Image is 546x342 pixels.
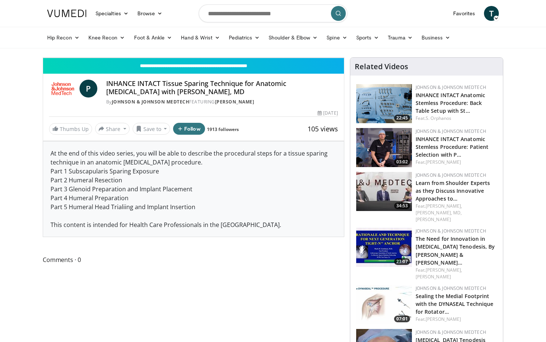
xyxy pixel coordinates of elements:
a: Sports [352,30,384,45]
span: Comments 0 [43,255,344,265]
a: Shoulder & Elbow [264,30,322,45]
a: Learn from Shoulder Experts as they Discuss Innovative Approaches to… [416,179,490,202]
a: Johnson & Johnson MedTech [416,329,486,335]
span: 23:07 [394,258,410,265]
a: 23:07 [356,228,412,267]
img: 4c8c35ed-b197-4a86-9ec7-dec88460bf94.150x105_q85_crop-smart_upscale.jpg [356,285,412,324]
a: Johnson & Johnson MedTech [416,172,486,178]
a: [PERSON_NAME] [416,216,451,223]
a: [PERSON_NAME] [426,316,461,322]
img: 7b92dd98-d7b3-444a-881c-abffa621e1b3.150x105_q85_crop-smart_upscale.jpg [356,172,412,211]
a: Business [417,30,455,45]
div: [DATE] [318,110,338,116]
a: T [484,6,499,21]
a: P [79,80,97,98]
a: Johnson & Johnson MedTech [416,228,486,234]
img: 897bbdca-2434-4456-9b1b-c092cff6dc5d.150x105_q85_crop-smart_upscale.jpg [356,228,412,267]
a: Johnson & Johnson MedTech [416,84,486,90]
a: [PERSON_NAME] [416,274,451,280]
a: Johnson & Johnson MedTech [416,285,486,291]
a: Specialties [91,6,133,21]
div: By FEATURING [106,99,338,105]
a: Sealing the Medial Footprint with the DYNASEAL Technique for Rotator… [416,293,494,315]
a: 34:53 [356,172,412,211]
a: Hand & Wrist [176,30,224,45]
a: Thumbs Up [49,123,92,135]
div: At the end of this video series, you will be able to describe the procedural steps for a tissue s... [43,141,344,237]
div: Feat. [416,159,497,166]
div: Feat. [416,115,497,122]
a: INHANCE INTACT Anatomic Stemless Procedure: Patient Selection with P… [416,135,489,158]
a: [PERSON_NAME], [426,267,462,273]
a: Hip Recon [43,30,84,45]
a: 03:02 [356,128,412,167]
span: 03:02 [394,159,410,165]
a: [PERSON_NAME] [215,99,254,105]
div: Feat. [416,267,497,280]
button: Follow [173,123,205,135]
a: 22:45 [356,84,412,123]
a: The Need for Innovation in [MEDICAL_DATA] Tenodesis, By [PERSON_NAME] & [PERSON_NAME]… [416,235,495,266]
a: Browse [133,6,167,21]
img: 5493ac88-9e78-43fb-9cf2-5713838c1a07.png.150x105_q85_crop-smart_upscale.png [356,84,412,123]
h4: Related Videos [355,62,408,71]
div: Feat. [416,203,497,223]
a: Pediatrics [224,30,264,45]
a: Spine [322,30,351,45]
a: Knee Recon [84,30,130,45]
a: S. Orphanos [426,115,451,121]
a: Favorites [449,6,480,21]
span: 34:53 [394,202,410,209]
a: [PERSON_NAME], [426,203,462,209]
a: [PERSON_NAME] [426,159,461,165]
a: [PERSON_NAME], MD, [416,210,462,216]
img: Johnson & Johnson MedTech [49,80,77,98]
a: INHANCE INTACT Anatomic Stemless Procedure: Back Table Setup with St… [416,92,485,114]
div: Feat. [416,316,497,323]
a: 07:01 [356,285,412,324]
a: Johnson & Johnson MedTech [112,99,189,105]
img: 8c9576da-f4c2-4ad1-9140-eee6262daa56.png.150x105_q85_crop-smart_upscale.png [356,128,412,167]
span: 22:45 [394,115,410,121]
button: Save to [133,123,170,135]
input: Search topics, interventions [199,4,347,22]
img: VuMedi Logo [47,10,87,17]
h4: INHANCE INTACT Tissue Sparing Technique for Anatomic [MEDICAL_DATA] with [PERSON_NAME], MD [106,80,338,96]
a: Trauma [383,30,417,45]
a: Johnson & Johnson MedTech [416,128,486,134]
a: 1913 followers [207,126,239,132]
a: Foot & Ankle [130,30,177,45]
button: Share [95,123,130,135]
span: 105 views [308,124,338,133]
span: 07:01 [394,316,410,322]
